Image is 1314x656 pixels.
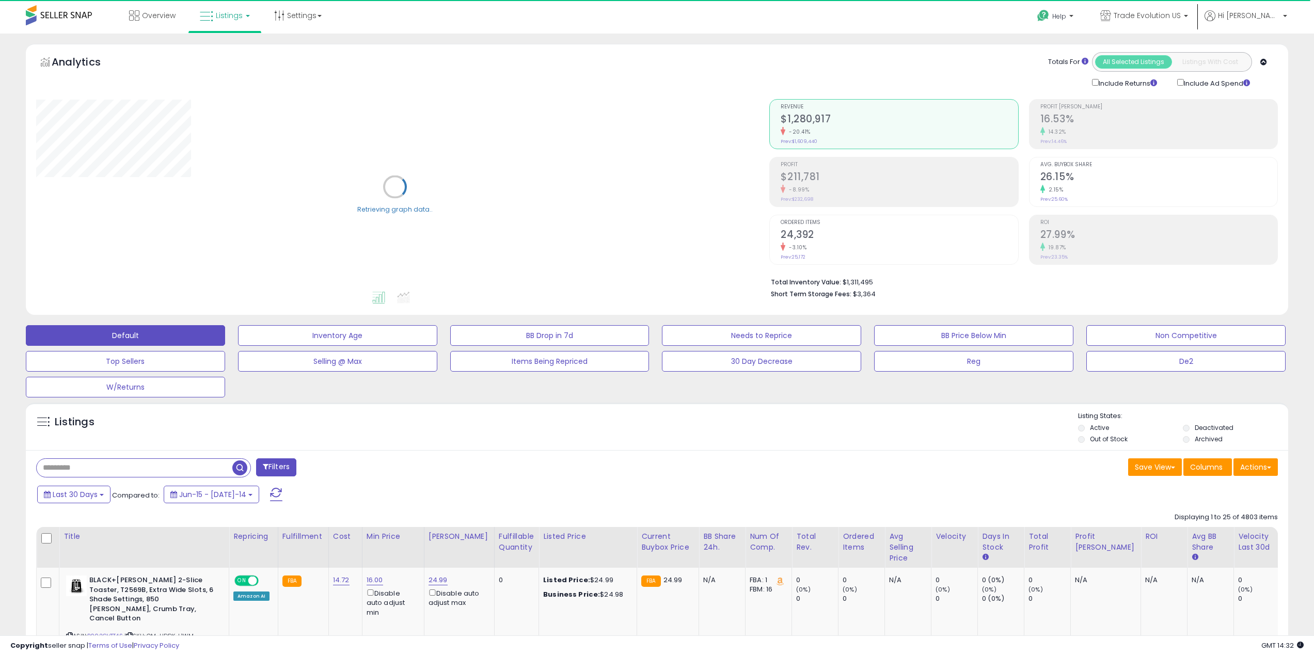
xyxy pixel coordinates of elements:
b: BLACK+[PERSON_NAME] 2-Slice Toaster, T2569B, Extra Wide Slots, 6 Shade Settings, 850 [PERSON_NAME... [89,575,215,626]
button: Save View [1128,458,1182,476]
small: FBA [641,575,660,587]
div: Disable auto adjust max [429,587,486,607]
span: Last 30 Days [53,489,98,500]
small: Prev: 14.46% [1040,138,1067,145]
a: 24.99 [429,575,448,585]
b: Listed Price: [543,575,590,585]
div: Disable auto adjust min [367,587,416,617]
h2: $1,280,917 [781,113,1018,127]
div: Ordered Items [843,531,880,553]
small: (0%) [1238,585,1253,594]
small: Prev: $1,609,440 [781,138,817,145]
span: Trade Evolution US [1114,10,1181,21]
small: (0%) [1028,585,1043,594]
div: N/A [1075,575,1133,585]
div: 0 [1028,594,1070,603]
small: -20.41% [785,128,811,136]
div: N/A [889,575,923,585]
button: Actions [1233,458,1278,476]
div: Listed Price [543,531,632,542]
div: 0 (0%) [982,575,1024,585]
div: Current Buybox Price [641,531,694,553]
div: BB Share 24h. [703,531,741,553]
button: Non Competitive [1086,325,1286,346]
h2: 27.99% [1040,229,1277,243]
div: 0 [796,594,838,603]
a: Hi [PERSON_NAME] [1205,10,1287,34]
div: Cost [333,531,358,542]
span: Listings [216,10,243,21]
button: 30 Day Decrease [662,351,861,372]
button: W/Returns [26,377,225,397]
b: Short Term Storage Fees: [771,290,851,298]
button: Jun-15 - [DATE]-14 [164,486,259,503]
button: Items Being Repriced [450,351,650,372]
span: OFF [257,577,274,585]
span: $3,364 [853,289,876,299]
button: Selling @ Max [238,351,437,372]
div: Displaying 1 to 25 of 4803 items [1175,513,1278,522]
strong: Copyright [10,641,48,650]
div: N/A [703,575,737,585]
div: Fulfillable Quantity [499,531,534,553]
small: (0%) [982,585,996,594]
h5: Analytics [52,55,121,72]
small: (0%) [843,585,857,594]
a: 16.00 [367,575,383,585]
span: ROI [1040,220,1277,226]
div: Total Profit [1028,531,1066,553]
h5: Listings [55,415,94,429]
b: Business Price: [543,589,600,599]
div: 0 [843,594,884,603]
small: 2.15% [1045,186,1064,194]
small: (0%) [796,585,811,594]
div: FBM: 16 [750,585,784,594]
div: ROI [1145,531,1183,542]
span: Avg. Buybox Share [1040,162,1277,168]
a: 14.72 [333,575,350,585]
div: Repricing [233,531,274,542]
button: Top Sellers [26,351,225,372]
div: 0 [936,594,977,603]
h2: 26.15% [1040,171,1277,185]
small: Prev: 23.35% [1040,254,1068,260]
a: B002CVTT4S [87,632,123,641]
small: FBA [282,575,302,587]
div: [PERSON_NAME] [429,531,490,542]
h2: 24,392 [781,229,1018,243]
div: 0 [1028,575,1070,585]
button: Inventory Age [238,325,437,346]
span: 24.99 [663,575,683,585]
div: Include Ad Spend [1169,77,1266,89]
span: Ordered Items [781,220,1018,226]
button: Needs to Reprice [662,325,861,346]
div: 0 [499,575,531,585]
div: Amazon AI [233,591,270,601]
div: Min Price [367,531,420,542]
span: Hi [PERSON_NAME] [1218,10,1280,21]
span: Revenue [781,104,1018,110]
div: FBA: 1 [750,575,784,585]
span: Overview [142,10,176,21]
div: Include Returns [1084,77,1169,89]
button: BB Price Below Min [874,325,1073,346]
div: Days In Stock [982,531,1020,553]
div: Totals For [1048,57,1088,67]
div: Velocity [936,531,973,542]
div: 0 [1238,575,1280,585]
div: 0 [796,575,838,585]
small: 19.87% [1045,244,1066,251]
li: $1,311,495 [771,275,1270,287]
div: seller snap | | [10,641,179,651]
div: $24.98 [543,590,629,599]
button: BB Drop in 7d [450,325,650,346]
h2: 16.53% [1040,113,1277,127]
small: (0%) [936,585,950,594]
button: Reg [874,351,1073,372]
label: Out of Stock [1090,435,1128,443]
span: Help [1052,12,1066,21]
span: 2025-08-14 14:32 GMT [1261,641,1304,650]
div: Avg Selling Price [889,531,927,564]
div: Num of Comp. [750,531,787,553]
div: Title [64,531,225,542]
